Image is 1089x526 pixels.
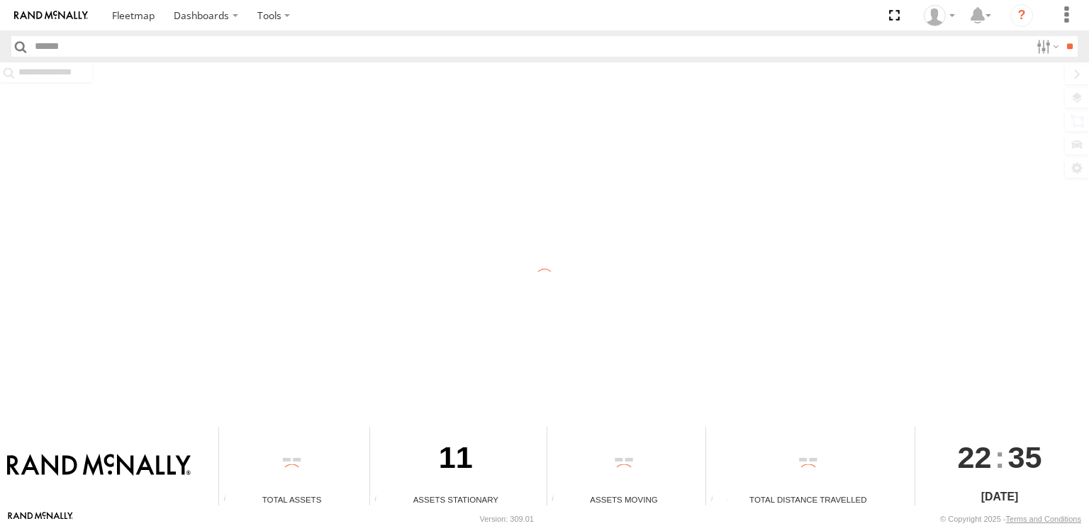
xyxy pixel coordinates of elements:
a: Terms and Conditions [1006,515,1081,523]
i: ? [1010,4,1033,27]
div: Total number of assets current stationary. [370,495,391,505]
img: Rand McNally [7,454,191,478]
div: Total Distance Travelled [706,493,910,505]
div: Total distance travelled by all assets within specified date range and applied filters [706,495,727,505]
span: 22 [958,427,992,488]
div: 11 [370,427,541,493]
div: Assets Moving [547,493,701,505]
div: : [915,427,1083,488]
div: Assets Stationary [370,493,541,505]
div: © Copyright 2025 - [940,515,1081,523]
div: Total Assets [219,493,364,505]
div: Version: 309.01 [480,515,534,523]
div: [DATE] [915,488,1083,505]
a: Visit our Website [8,512,73,526]
label: Search Filter Options [1031,36,1061,57]
img: rand-logo.svg [14,11,88,21]
div: Valeo Dash [919,5,960,26]
div: Total number of Enabled Assets [219,495,240,505]
span: 35 [1008,427,1042,488]
div: Total number of assets current in transit. [547,495,569,505]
